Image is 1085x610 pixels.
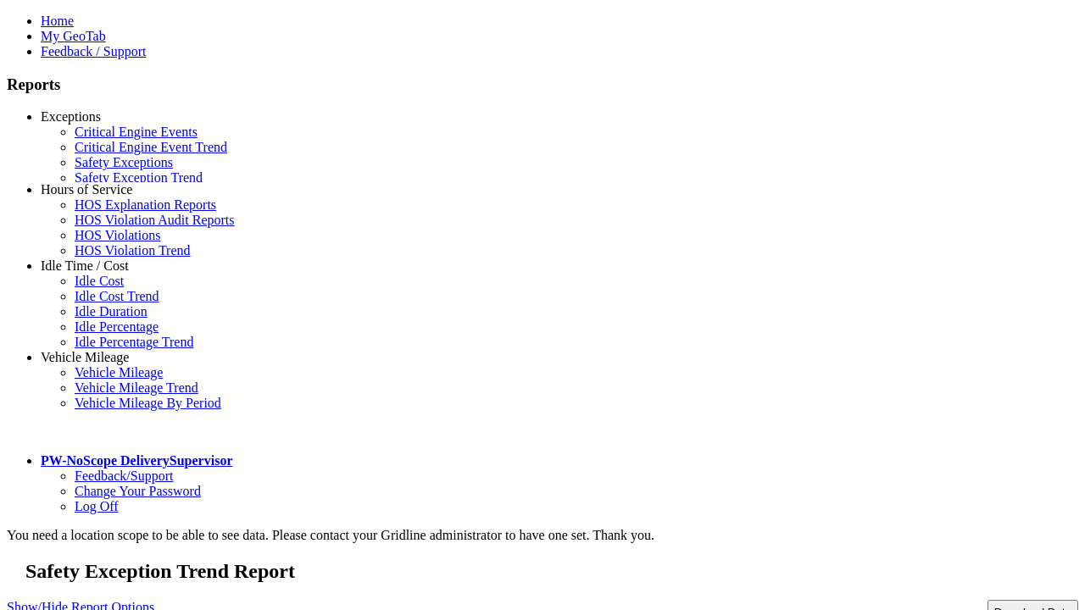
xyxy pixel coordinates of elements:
a: Vehicle Mileage [75,365,163,380]
h2: Safety Exception Trend Report [25,560,1078,583]
a: Feedback / Support [41,44,146,58]
a: Idle Percentage Trend [75,335,193,349]
h3: Reports [7,75,1078,94]
a: Change Your Password [75,484,201,498]
a: Vehicle Mileage [41,350,129,364]
a: Critical Engine Events [75,125,198,139]
a: Idle Time / Cost [41,258,129,273]
a: Safety Exceptions [75,155,173,169]
a: Exceptions [41,109,101,124]
a: Idle Duration [75,304,147,319]
a: Vehicle Mileage Trend [75,380,198,395]
a: PW-NoScope DeliverySupervisor [41,453,232,468]
a: Critical Engine Event Trend [75,140,227,154]
div: You need a location scope to be able to see data. Please contact your Gridline administrator to h... [7,528,1078,543]
a: Vehicle Mileage By Period [75,396,221,410]
a: HOS Violation Audit Reports [75,213,235,227]
a: Idle Cost [75,274,124,288]
a: Idle Percentage [75,319,159,334]
a: Idle Cost Trend [75,289,159,303]
a: HOS Violations [75,228,160,242]
a: Safety Exception Trend [75,170,203,185]
a: HOS Explanation Reports [75,197,216,212]
a: Home [41,14,74,28]
a: HOS Violation Trend [75,243,191,258]
a: My GeoTab [41,29,106,43]
a: Hours of Service [41,182,132,197]
a: Log Off [75,499,119,513]
a: Feedback/Support [75,469,173,483]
